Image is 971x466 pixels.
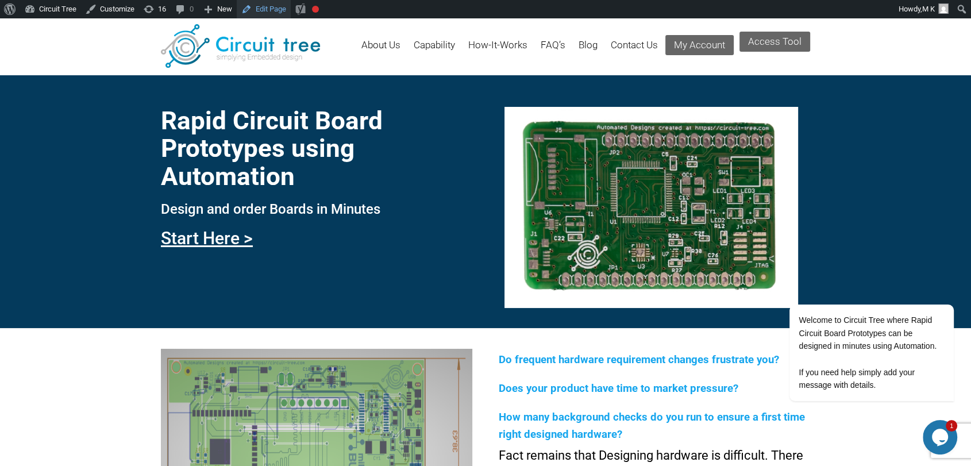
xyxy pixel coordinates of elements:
a: Start Here > [161,228,253,248]
h3: Design and order Boards in Minutes [161,202,472,217]
iframe: chat widget [753,201,960,414]
span: Do frequent hardware requirement changes frustrate you? [499,353,779,366]
span: Does your product have time to market pressure? [499,382,738,395]
a: About Us [361,32,400,69]
a: FAQ’s [541,32,565,69]
a: Access Tool [739,32,810,52]
a: How-It-Works [468,32,527,69]
a: Capability [414,32,455,69]
a: My Account [665,35,734,55]
span: How many background checks do you run to ensure a first time right designed hardware? [499,411,805,441]
h1: Rapid Circuit Board Prototypes using Automation [161,107,472,190]
a: Blog [579,32,598,69]
a: Contact Us [611,32,658,69]
iframe: chat widget [923,420,960,455]
span: M K [922,5,935,13]
div: Needs improvement [312,6,319,13]
img: Circuit Tree [161,24,320,68]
